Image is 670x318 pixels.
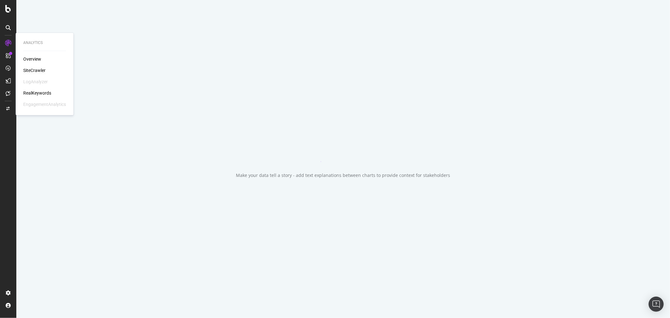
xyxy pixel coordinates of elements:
[23,101,66,108] div: EngagementAnalytics
[23,90,51,96] a: RealKeywords
[23,40,66,46] div: Analytics
[23,68,46,74] a: SiteCrawler
[649,297,664,312] div: Open Intercom Messenger
[23,56,41,63] a: Overview
[321,140,366,162] div: animation
[236,172,450,178] div: Make your data tell a story - add text explanations between charts to provide context for stakeho...
[23,79,48,85] div: LogAnalyzer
